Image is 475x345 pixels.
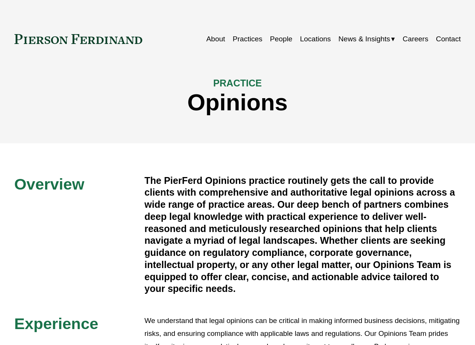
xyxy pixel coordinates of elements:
[14,315,99,332] span: Experience
[338,33,390,45] span: News & Insights
[270,32,293,46] a: People
[14,89,461,116] h1: Opinions
[233,32,262,46] a: Practices
[403,32,428,46] a: Careers
[14,175,85,193] span: Overview
[145,175,461,295] h4: The PierFerd Opinions practice routinely gets the call to provide clients with comprehensive and ...
[213,78,262,88] span: PRACTICE
[300,32,331,46] a: Locations
[206,32,225,46] a: About
[436,32,461,46] a: Contact
[338,32,395,46] a: folder dropdown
